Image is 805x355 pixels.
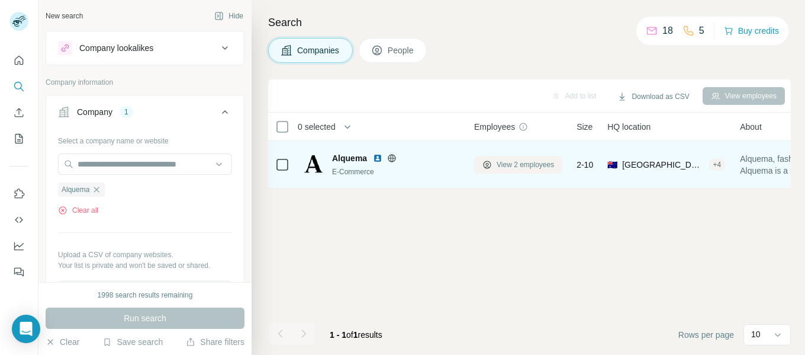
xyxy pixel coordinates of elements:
[388,44,415,56] span: People
[46,336,79,348] button: Clear
[58,280,232,302] button: Upload a list of companies
[58,250,232,260] p: Upload a CSV of company websites.
[304,154,323,175] img: Logo of Alquema
[332,152,367,164] span: Alquema
[9,183,28,204] button: Use Surfe on LinkedIn
[297,44,340,56] span: Companies
[751,328,761,340] p: 10
[9,261,28,283] button: Feedback
[77,106,112,118] div: Company
[709,159,726,170] div: + 4
[474,121,515,133] span: Employees
[622,159,703,171] span: [GEOGRAPHIC_DATA], [GEOGRAPHIC_DATA]
[46,98,244,131] button: Company1
[79,42,153,54] div: Company lookalikes
[62,184,89,195] span: Alquema
[9,128,28,149] button: My lists
[58,131,232,146] div: Select a company name or website
[740,121,762,133] span: About
[609,88,697,105] button: Download as CSV
[662,24,673,38] p: 18
[332,167,460,177] div: E-Commerce
[98,290,193,300] div: 1998 search results remaining
[46,77,244,88] p: Company information
[12,315,40,343] div: Open Intercom Messenger
[9,209,28,231] button: Use Surfe API
[298,121,336,133] span: 0 selected
[46,11,83,21] div: New search
[724,23,779,39] button: Buy credits
[607,121,651,133] span: HQ location
[9,235,28,257] button: Dashboard
[497,159,554,170] span: View 2 employees
[120,107,133,117] div: 1
[373,153,382,163] img: LinkedIn logo
[46,34,244,62] button: Company lookalikes
[330,330,382,340] span: results
[474,156,562,174] button: View 2 employees
[607,159,617,171] span: 🇦🇺
[58,205,98,216] button: Clear all
[9,76,28,97] button: Search
[330,330,346,340] span: 1 - 1
[9,50,28,71] button: Quick start
[268,14,791,31] h4: Search
[577,159,593,171] span: 2-10
[186,336,244,348] button: Share filters
[353,330,358,340] span: 1
[346,330,353,340] span: of
[699,24,704,38] p: 5
[577,121,593,133] span: Size
[58,260,232,271] p: Your list is private and won't be saved or shared.
[206,7,252,25] button: Hide
[102,336,163,348] button: Save search
[678,329,734,341] span: Rows per page
[9,102,28,123] button: Enrich CSV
